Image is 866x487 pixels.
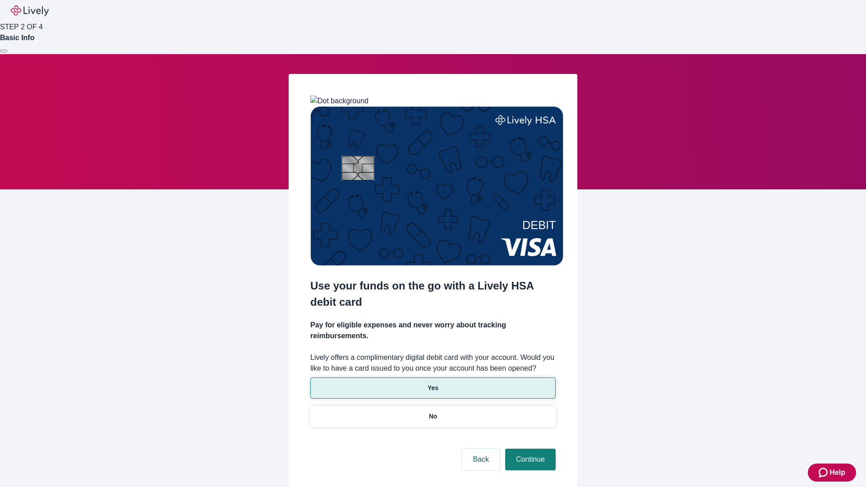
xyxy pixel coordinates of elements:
[310,377,556,399] button: Yes
[310,320,556,341] h4: Pay for eligible expenses and never worry about tracking reimbursements.
[11,5,49,16] img: Lively
[428,383,438,393] p: Yes
[310,406,556,427] button: No
[505,449,556,470] button: Continue
[310,96,369,106] img: Dot background
[808,464,856,482] button: Zendesk support iconHelp
[310,278,556,310] h2: Use your funds on the go with a Lively HSA debit card
[819,467,829,478] svg: Zendesk support icon
[829,467,845,478] span: Help
[310,352,556,374] label: Lively offers a complimentary digital debit card with your account. Would you like to have a card...
[429,412,438,421] p: No
[310,106,563,266] img: Debit card
[462,449,500,470] button: Back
